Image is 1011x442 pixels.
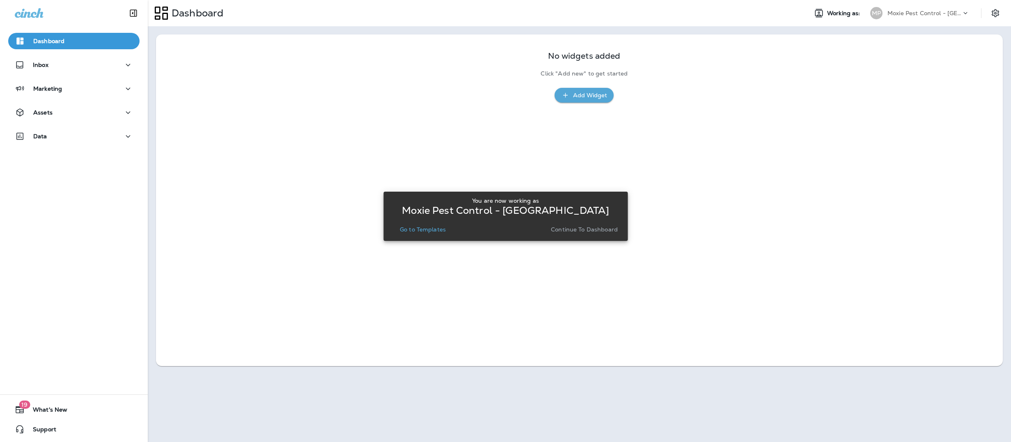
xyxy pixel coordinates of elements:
p: You are now working as [472,197,539,204]
p: Continue to Dashboard [551,226,618,233]
p: Moxie Pest Control - [GEOGRAPHIC_DATA] [887,10,961,16]
button: Support [8,421,140,437]
p: Go to Templates [400,226,446,233]
button: Settings [988,6,1003,21]
button: Assets [8,104,140,121]
p: Inbox [33,62,48,68]
span: What's New [25,406,67,416]
p: Data [33,133,47,140]
div: MP [870,7,883,19]
p: Dashboard [168,7,223,19]
button: Data [8,128,140,144]
p: Assets [33,109,53,116]
button: Collapse Sidebar [122,5,145,21]
p: Marketing [33,85,62,92]
span: Support [25,426,56,436]
button: Dashboard [8,33,140,49]
button: Continue to Dashboard [548,224,621,235]
span: 19 [19,401,30,409]
button: Go to Templates [397,224,449,235]
button: Marketing [8,80,140,97]
p: Moxie Pest Control - [GEOGRAPHIC_DATA] [402,207,609,214]
span: Working as: [827,10,862,17]
p: Dashboard [33,38,64,44]
button: Inbox [8,57,140,73]
button: 19What's New [8,401,140,418]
